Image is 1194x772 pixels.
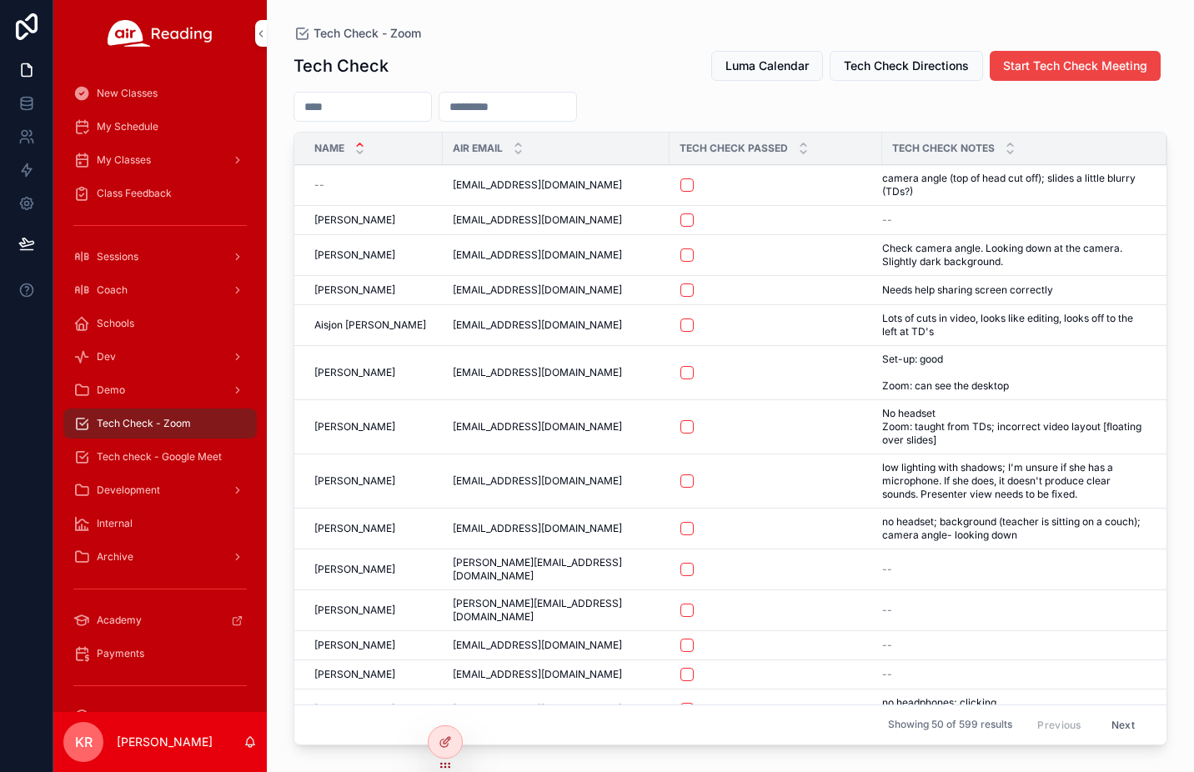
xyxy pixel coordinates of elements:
[97,153,151,167] span: My Classes
[882,696,1146,723] a: no headphones; clicking lookng down
[63,509,257,539] a: Internal
[882,353,1146,393] a: Set-up: good Zoom: can see the desktop
[293,25,421,42] a: Tech Check - Zoom
[293,54,389,78] h1: Tech Check
[97,120,158,133] span: My Schedule
[453,283,622,297] span: [EMAIL_ADDRESS][DOMAIN_NAME]
[63,475,257,505] a: Development
[453,474,660,488] a: [EMAIL_ADDRESS][DOMAIN_NAME]
[453,597,660,624] span: [PERSON_NAME][EMAIL_ADDRESS][DOMAIN_NAME]
[63,275,257,305] a: Coach
[882,312,1146,338] a: Lots of cuts in video, looks like editing, looks off to the left at TD's
[453,703,622,716] span: [EMAIL_ADDRESS][DOMAIN_NAME]
[97,550,133,564] span: Archive
[97,383,125,397] span: Demo
[314,142,344,155] span: Name
[882,283,1146,297] a: Needs help sharing screen correctly
[314,248,395,262] span: [PERSON_NAME]
[63,702,257,732] a: Account
[53,67,267,712] div: scrollable content
[63,442,257,472] a: Tech check - Google Meet
[97,517,133,530] span: Internal
[830,51,983,81] button: Tech Check Directions
[888,719,1012,732] span: Showing 50 of 599 results
[314,178,433,192] a: --
[882,639,892,652] span: --
[453,420,660,434] a: [EMAIL_ADDRESS][DOMAIN_NAME]
[314,213,433,227] a: [PERSON_NAME]
[314,703,433,716] a: [PERSON_NAME]
[314,318,426,332] span: Aisjon [PERSON_NAME]
[108,20,213,47] img: App logo
[453,213,660,227] a: [EMAIL_ADDRESS][DOMAIN_NAME]
[882,283,1053,297] span: Needs help sharing screen correctly
[97,350,116,363] span: Dev
[453,522,660,535] a: [EMAIL_ADDRESS][DOMAIN_NAME]
[97,283,128,297] span: Coach
[117,734,213,750] p: [PERSON_NAME]
[314,563,395,576] span: [PERSON_NAME]
[453,639,622,652] span: [EMAIL_ADDRESS][DOMAIN_NAME]
[314,474,433,488] a: [PERSON_NAME]
[63,78,257,108] a: New Classes
[97,417,191,430] span: Tech Check - Zoom
[882,172,1146,198] a: camera angle (top of head cut off); slides a little blurry (TDs?)
[314,639,395,652] span: [PERSON_NAME]
[63,605,257,635] a: Academy
[314,366,395,379] span: [PERSON_NAME]
[97,87,158,100] span: New Classes
[314,318,433,332] a: Aisjon [PERSON_NAME]
[314,366,433,379] a: [PERSON_NAME]
[453,474,622,488] span: [EMAIL_ADDRESS][DOMAIN_NAME]
[314,639,433,652] a: [PERSON_NAME]
[882,604,1146,617] a: --
[453,639,660,652] a: [EMAIL_ADDRESS][DOMAIN_NAME]
[453,318,660,332] a: [EMAIL_ADDRESS][DOMAIN_NAME]
[314,522,433,535] a: [PERSON_NAME]
[844,58,969,74] span: Tech Check Directions
[1100,712,1146,738] button: Next
[97,187,172,200] span: Class Feedback
[882,563,892,576] span: --
[63,542,257,572] a: Archive
[882,668,892,681] span: --
[314,213,395,227] span: [PERSON_NAME]
[314,283,395,297] span: [PERSON_NAME]
[314,420,395,434] span: [PERSON_NAME]
[97,647,144,660] span: Payments
[314,420,433,434] a: [PERSON_NAME]
[314,604,395,617] span: [PERSON_NAME]
[882,696,1059,723] span: no headphones; clicking lookng down
[882,353,1072,393] span: Set-up: good Zoom: can see the desktop
[63,242,257,272] a: Sessions
[725,58,809,74] span: Luma Calendar
[453,366,622,379] span: [EMAIL_ADDRESS][DOMAIN_NAME]
[63,145,257,175] a: My Classes
[63,409,257,439] a: Tech Check - Zoom
[882,213,892,227] span: --
[453,213,622,227] span: [EMAIL_ADDRESS][DOMAIN_NAME]
[453,556,660,583] a: [PERSON_NAME][EMAIL_ADDRESS][DOMAIN_NAME]
[892,142,995,155] span: Tech Check Notes
[882,213,1146,227] a: --
[711,51,823,81] button: Luma Calendar
[97,250,138,263] span: Sessions
[97,450,222,464] span: Tech check - Google Meet
[314,703,395,716] span: [PERSON_NAME]
[97,484,160,497] span: Development
[97,710,136,724] span: Account
[314,563,433,576] a: [PERSON_NAME]
[1003,58,1147,74] span: Start Tech Check Meeting
[314,474,395,488] span: [PERSON_NAME]
[882,515,1146,542] a: no headset; background (teacher is sitting on a couch); camera angle- looking down
[314,668,433,681] a: [PERSON_NAME]
[453,283,660,297] a: [EMAIL_ADDRESS][DOMAIN_NAME]
[453,668,622,681] span: [EMAIL_ADDRESS][DOMAIN_NAME]
[882,242,1146,268] a: Check camera angle. Looking down at the camera. Slightly dark background.
[63,308,257,338] a: Schools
